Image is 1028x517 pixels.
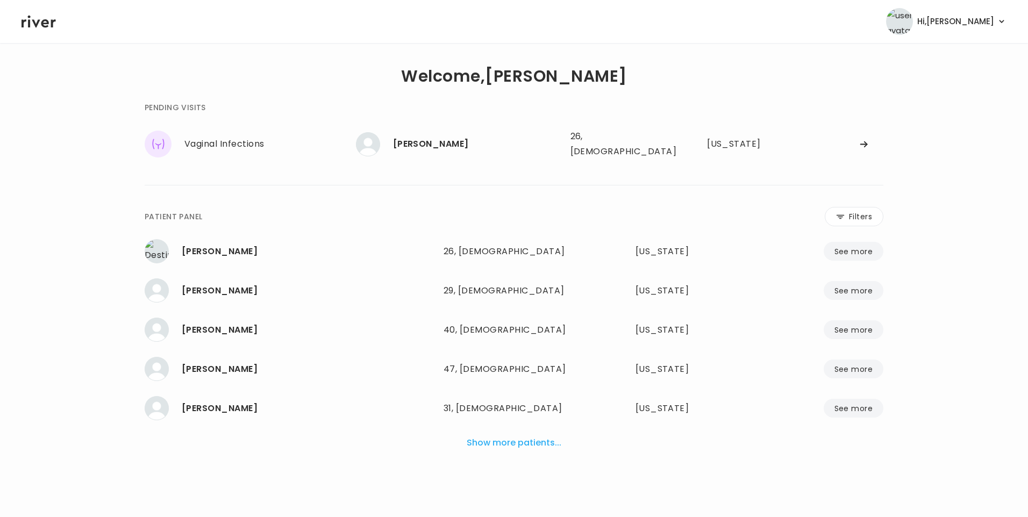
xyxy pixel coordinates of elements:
div: Texas [636,283,734,298]
div: LAUREN RODRIGUEZ [182,322,435,338]
button: See more [824,399,883,418]
img: LAUREN RODRIGUEZ [145,318,169,342]
div: 40, [DEMOGRAPHIC_DATA] [444,322,584,338]
div: PATIENT PANEL [145,210,202,223]
button: See more [824,281,883,300]
button: See more [824,320,883,339]
div: Destiny Ford [182,244,435,259]
div: 26, [DEMOGRAPHIC_DATA] [570,129,669,159]
img: Destiny Ford [145,239,169,263]
button: See more [824,242,883,261]
button: Show more patients... [462,431,566,455]
button: user avatarHi,[PERSON_NAME] [886,8,1006,35]
div: Tennessee [636,401,734,416]
div: Alabama [636,322,734,338]
div: William Whitson [182,401,435,416]
img: Ruth Bennett [356,132,380,156]
div: Sandra Espindola [182,362,435,377]
div: 26, [DEMOGRAPHIC_DATA] [444,244,584,259]
div: 29, [DEMOGRAPHIC_DATA] [444,283,584,298]
img: Sandra Espindola [145,357,169,381]
div: 31, [DEMOGRAPHIC_DATA] [444,401,584,416]
img: William Whitson [145,396,169,420]
div: Vaginal Infections [184,137,356,152]
div: Virginia [636,362,734,377]
h1: Welcome, [PERSON_NAME] [401,69,626,84]
div: Florida [636,244,734,259]
img: Brianna Barrios [145,278,169,303]
button: See more [824,360,883,378]
div: 47, [DEMOGRAPHIC_DATA] [444,362,584,377]
div: Texas [707,137,776,152]
div: Ruth Bennett [393,137,562,152]
div: Brianna Barrios [182,283,435,298]
img: user avatar [886,8,913,35]
div: PENDING VISITS [145,101,206,114]
span: Hi, [PERSON_NAME] [917,14,994,29]
button: Filters [825,207,883,226]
